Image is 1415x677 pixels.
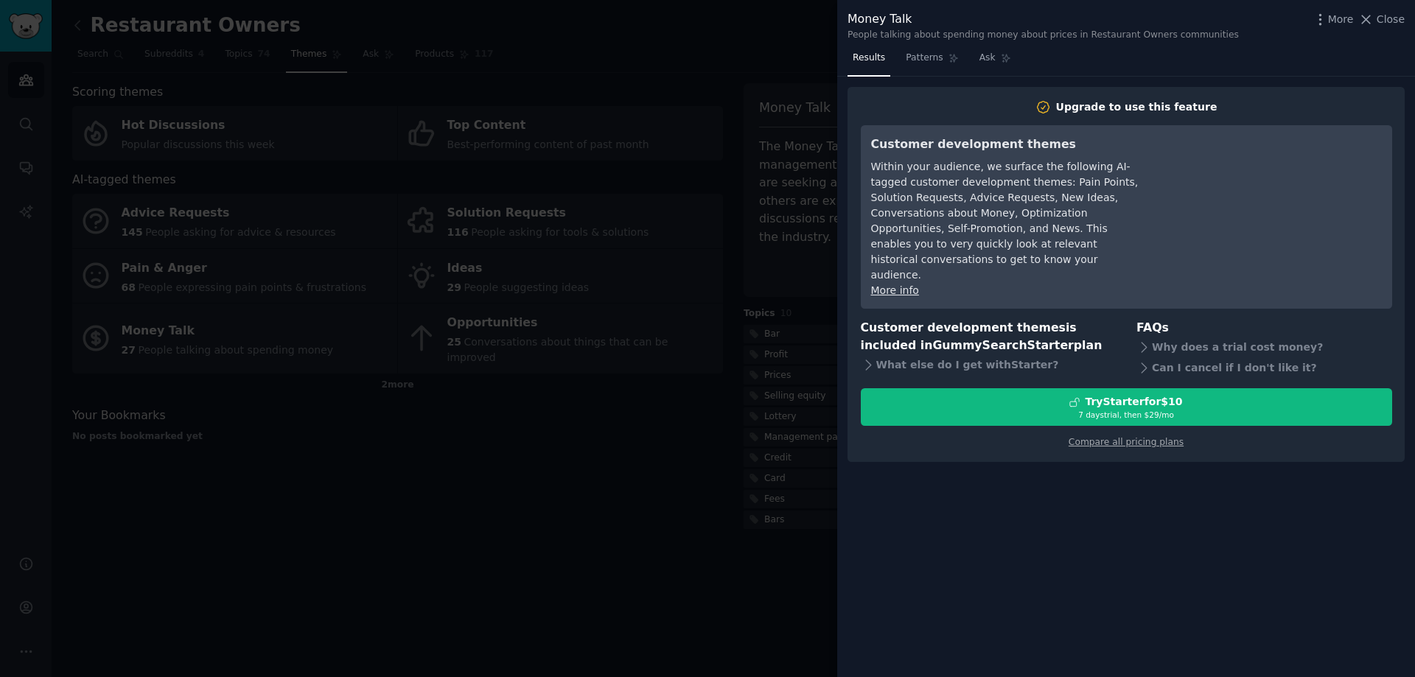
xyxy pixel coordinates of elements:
[861,355,1117,376] div: What else do I get with Starter ?
[1358,12,1405,27] button: Close
[1136,357,1392,378] div: Can I cancel if I don't like it?
[906,52,943,65] span: Patterns
[1313,12,1354,27] button: More
[1085,394,1182,410] div: Try Starter for $10
[871,284,919,296] a: More info
[1136,319,1392,337] h3: FAQs
[848,29,1239,42] div: People talking about spending money about prices in Restaurant Owners communities
[1069,437,1184,447] a: Compare all pricing plans
[853,52,885,65] span: Results
[848,46,890,77] a: Results
[1377,12,1405,27] span: Close
[1136,337,1392,357] div: Why does a trial cost money?
[1328,12,1354,27] span: More
[974,46,1016,77] a: Ask
[932,338,1073,352] span: GummySearch Starter
[861,319,1117,355] h3: Customer development themes is included in plan
[979,52,996,65] span: Ask
[862,410,1391,420] div: 7 days trial, then $ 29 /mo
[1056,99,1217,115] div: Upgrade to use this feature
[901,46,963,77] a: Patterns
[871,159,1140,283] div: Within your audience, we surface the following AI-tagged customer development themes: Pain Points...
[871,136,1140,154] h3: Customer development themes
[861,388,1392,426] button: TryStarterfor$107 daystrial, then $29/mo
[848,10,1239,29] div: Money Talk
[1161,136,1382,246] iframe: YouTube video player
